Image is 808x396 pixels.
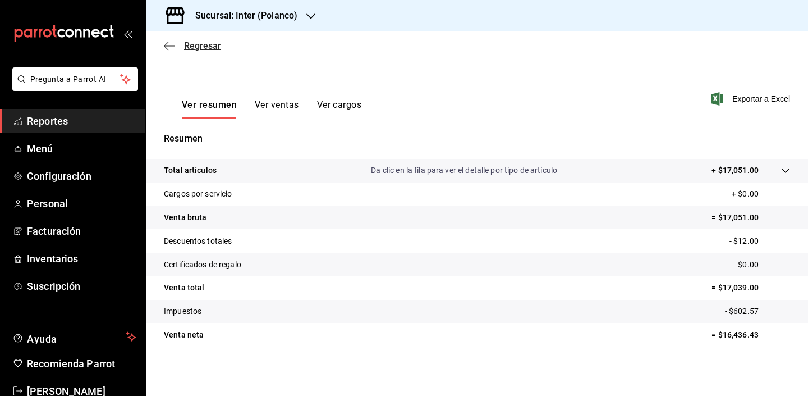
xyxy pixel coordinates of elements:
[729,235,790,247] p: - $12.00
[711,329,790,341] p: = $16,436.43
[164,132,790,145] p: Resumen
[27,224,136,239] span: Facturación
[27,196,136,211] span: Personal
[164,282,204,294] p: Venta total
[725,306,790,317] p: - $602.57
[8,81,138,93] a: Pregunta a Parrot AI
[711,165,759,176] p: + $17,051.00
[12,67,138,91] button: Pregunta a Parrot AI
[27,330,122,344] span: Ayuda
[30,74,121,85] span: Pregunta a Parrot AI
[27,169,136,184] span: Configuración
[182,99,361,119] div: navigation tabs
[182,99,237,119] button: Ver resumen
[164,212,206,224] p: Venta bruta
[27,279,136,294] span: Suscripción
[27,356,136,371] span: Recomienda Parrot
[732,188,790,200] p: + $0.00
[164,306,201,317] p: Impuestos
[164,259,241,271] p: Certificados de regalo
[317,99,362,119] button: Ver cargos
[164,165,217,176] p: Total artículos
[27,141,136,156] span: Menú
[711,282,790,294] p: = $17,039.00
[255,99,299,119] button: Ver ventas
[27,251,136,266] span: Inventarios
[186,9,297,22] h3: Sucursal: Inter (Polanco)
[164,188,232,200] p: Cargos por servicio
[371,165,557,176] p: Da clic en la fila para ver el detalle por tipo de artículo
[184,40,221,51] span: Regresar
[734,259,790,271] p: - $0.00
[27,113,136,129] span: Reportes
[164,329,204,341] p: Venta neta
[164,40,221,51] button: Regresar
[711,212,790,224] p: = $17,051.00
[123,29,132,38] button: open_drawer_menu
[713,92,790,106] button: Exportar a Excel
[164,235,232,247] p: Descuentos totales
